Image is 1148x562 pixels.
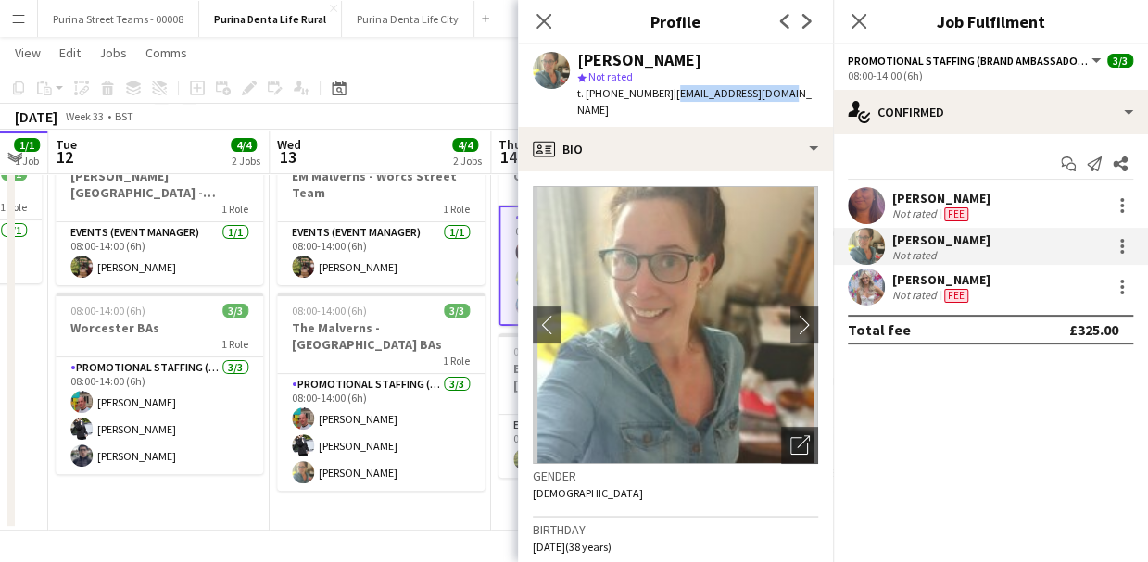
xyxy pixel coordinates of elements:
[577,52,701,69] div: [PERSON_NAME]
[92,41,134,65] a: Jobs
[15,107,57,126] div: [DATE]
[848,320,911,339] div: Total fee
[222,304,248,318] span: 3/3
[15,44,41,61] span: View
[7,41,48,65] a: View
[277,374,485,491] app-card-role: Promotional Staffing (Brand Ambassadors)3/308:00-14:00 (6h)[PERSON_NAME][PERSON_NAME][PERSON_NAME]
[498,360,706,393] h3: EM [GEOGRAPHIC_DATA], [GEOGRAPHIC_DATA] Team
[518,9,833,33] h3: Profile
[138,41,195,65] a: Comms
[277,293,485,491] app-job-card: 08:00-14:00 (6h)3/3The Malverns - [GEOGRAPHIC_DATA] BAs1 RolePromotional Staffing (Brand Ambassad...
[940,206,972,221] div: Crew has different fees then in role
[277,136,301,153] span: Wed
[498,206,706,326] app-card-role: Promotional Staffing (Brand Ambassadors)3/308:00-14:00 (6h)[PERSON_NAME][PERSON_NAME][PERSON_NAME]
[577,86,812,117] span: | [EMAIL_ADDRESS][DOMAIN_NAME]
[498,168,706,184] h3: Cotswolds, Broadway BAs
[70,304,145,318] span: 08:00-14:00 (6h)
[892,288,940,303] div: Not rated
[15,154,39,168] div: 1 Job
[848,54,1104,68] button: Promotional Staffing (Brand Ambassadors)
[588,69,633,83] span: Not rated
[56,357,263,474] app-card-role: Promotional Staffing (Brand Ambassadors)3/308:00-14:00 (6h)[PERSON_NAME][PERSON_NAME][PERSON_NAME]
[496,146,522,168] span: 14
[56,319,263,336] h3: Worcester BAs
[232,154,260,168] div: 2 Jobs
[892,231,990,248] div: [PERSON_NAME]
[231,138,257,152] span: 4/4
[56,136,77,153] span: Tue
[944,289,968,303] span: Fee
[59,44,81,61] span: Edit
[513,344,588,358] span: 08:00-14:00 (6h)
[277,319,485,353] h3: The Malverns - [GEOGRAPHIC_DATA] BAs
[277,141,485,285] app-job-card: 08:00-14:00 (6h)1/1EM Malverns - Worcs Street Team1 RoleEvents (Event Manager)1/108:00-14:00 (6h)...
[833,9,1148,33] h3: Job Fulfilment
[56,168,263,201] h3: [PERSON_NAME][GEOGRAPHIC_DATA] - [GEOGRAPHIC_DATA] Team
[848,69,1133,82] div: 08:00-14:00 (6h)
[781,427,818,464] div: Open photos pop-in
[498,333,706,478] app-job-card: 08:00-14:00 (6h)1/1EM [GEOGRAPHIC_DATA], [GEOGRAPHIC_DATA] Team1 RoleEvents (Event Manager)1/108:...
[221,337,248,351] span: 1 Role
[498,415,706,478] app-card-role: Events (Event Manager)1/108:00-14:00 (6h)[PERSON_NAME]
[115,109,133,123] div: BST
[453,154,482,168] div: 2 Jobs
[38,1,199,37] button: Purina Street Teams - 00008
[498,136,522,153] span: Thu
[533,486,643,500] span: [DEMOGRAPHIC_DATA]
[443,354,470,368] span: 1 Role
[277,168,485,201] h3: EM Malverns - Worcs Street Team
[518,127,833,171] div: Bio
[145,44,187,61] span: Comms
[52,41,88,65] a: Edit
[1107,54,1133,68] span: 3/3
[892,248,940,262] div: Not rated
[277,222,485,285] app-card-role: Events (Event Manager)1/108:00-14:00 (6h)[PERSON_NAME]
[944,207,968,221] span: Fee
[892,190,990,206] div: [PERSON_NAME]
[342,1,474,37] button: Purina Denta Life City
[199,1,342,37] button: Purina Denta Life Rural
[274,146,301,168] span: 13
[14,138,40,152] span: 1/1
[498,141,706,326] app-job-card: 08:00-14:00 (6h)3/3Cotswolds, Broadway BAs1 RolePromotional Staffing (Brand Ambassadors)3/308:00-...
[940,288,972,303] div: Crew has different fees then in role
[61,109,107,123] span: Week 33
[533,186,818,464] img: Crew avatar or photo
[1069,320,1118,339] div: £325.00
[221,202,248,216] span: 1 Role
[56,293,263,474] app-job-card: 08:00-14:00 (6h)3/3Worcester BAs1 RolePromotional Staffing (Brand Ambassadors)3/308:00-14:00 (6h)...
[577,86,674,100] span: t. [PHONE_NUMBER]
[533,521,818,538] h3: Birthday
[892,271,990,288] div: [PERSON_NAME]
[56,141,263,285] app-job-card: 08:00-14:00 (6h)1/1[PERSON_NAME][GEOGRAPHIC_DATA] - [GEOGRAPHIC_DATA] Team1 RoleEvents (Event Man...
[99,44,127,61] span: Jobs
[443,202,470,216] span: 1 Role
[848,54,1089,68] span: Promotional Staffing (Brand Ambassadors)
[892,206,940,221] div: Not rated
[292,304,367,318] span: 08:00-14:00 (6h)
[444,304,470,318] span: 3/3
[56,222,263,285] app-card-role: Events (Event Manager)1/108:00-14:00 (6h)[PERSON_NAME]
[533,540,612,554] span: [DATE] (38 years)
[452,138,478,152] span: 4/4
[833,90,1148,134] div: Confirmed
[53,146,77,168] span: 12
[533,468,818,484] h3: Gender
